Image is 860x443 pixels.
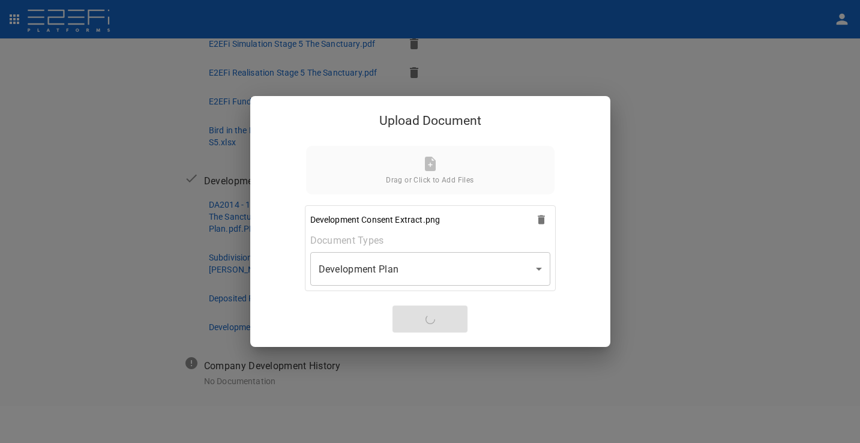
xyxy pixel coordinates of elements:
h5: Upload Document [379,110,481,131]
p: Development Consent Extract.png [310,214,441,226]
button: Delete Development Consent Extract.png [532,211,550,229]
label: Document Types [310,234,550,247]
div: Development Plan [310,252,550,286]
div: Drag or Click to Add Files [305,145,556,196]
span: Drag or Click to Add Files [386,176,474,184]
